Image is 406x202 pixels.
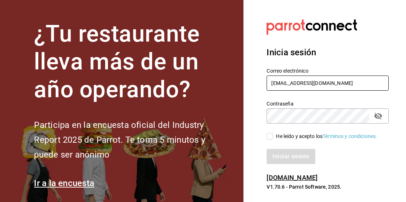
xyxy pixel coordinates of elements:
h1: ¿Tu restaurante lleva más de un año operando? [34,20,229,103]
h2: Participa en la encuesta oficial del Industry Report 2025 de Parrot. Te toma 5 minutos y puede se... [34,118,229,162]
div: He leído y acepto los [276,133,377,140]
a: Términos y condiciones. [323,133,377,139]
input: Ingresa tu correo electrónico [267,76,389,91]
label: Correo electrónico [267,68,389,73]
a: Ir a la encuesta [34,178,94,188]
button: passwordField [372,110,384,122]
a: [DOMAIN_NAME] [267,174,318,181]
label: Contraseña [267,101,389,106]
p: V1.70.6 - Parrot Software, 2025. [267,183,389,190]
h3: Inicia sesión [267,46,389,59]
